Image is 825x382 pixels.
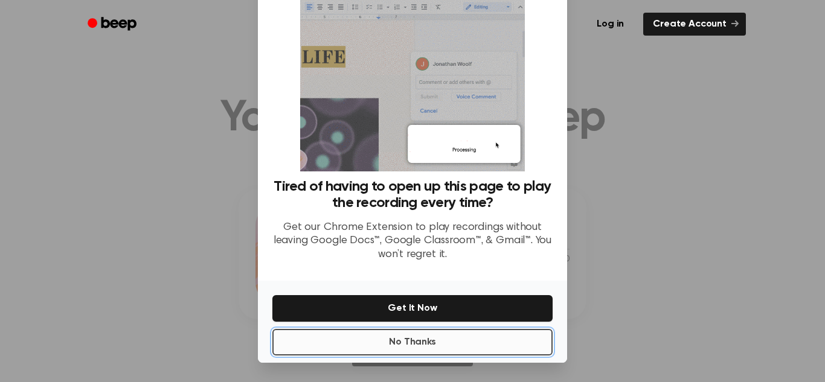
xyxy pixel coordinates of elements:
[272,329,553,355] button: No Thanks
[272,295,553,322] button: Get It Now
[272,221,553,262] p: Get our Chrome Extension to play recordings without leaving Google Docs™, Google Classroom™, & Gm...
[643,13,746,36] a: Create Account
[585,10,636,38] a: Log in
[79,13,147,36] a: Beep
[272,179,553,211] h3: Tired of having to open up this page to play the recording every time?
